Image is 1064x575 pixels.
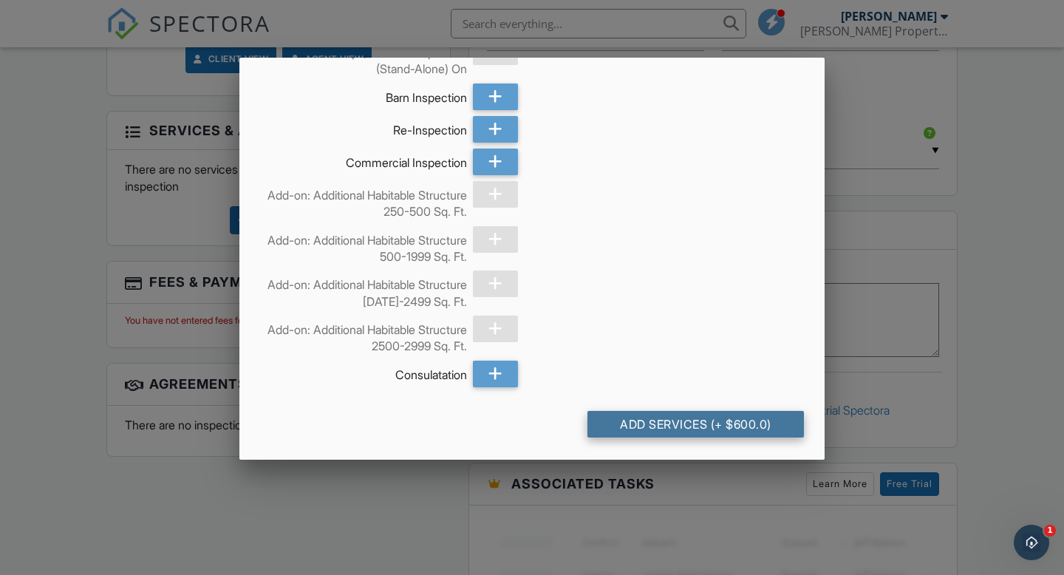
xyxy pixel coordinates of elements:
div: Re-Inspection [260,116,467,138]
div: Add-on: Additional Habitable Structure 500-1999 Sq. Ft. [260,226,467,265]
span: 1 [1044,525,1056,537]
div: Add-on: Additional Habitable Structure 2500-2999 Sq. Ft. [260,316,467,355]
iframe: Intercom live chat [1014,525,1049,560]
div: Add-on: Additional Habitable Structure 250-500 Sq. Ft. [260,181,467,220]
div: Add-on: Additional Habitable Structure [DATE]-2499 Sq. Ft. [260,271,467,310]
div: Barn Inspection [260,84,467,106]
div: Consulatation [260,361,467,383]
div: Commercial Inspection [260,149,467,171]
div: Add-on: Spa/Hot Tub Inspection (Stand-Alone) On [260,38,467,78]
div: Add Services (+ $600.0) [587,411,804,438]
